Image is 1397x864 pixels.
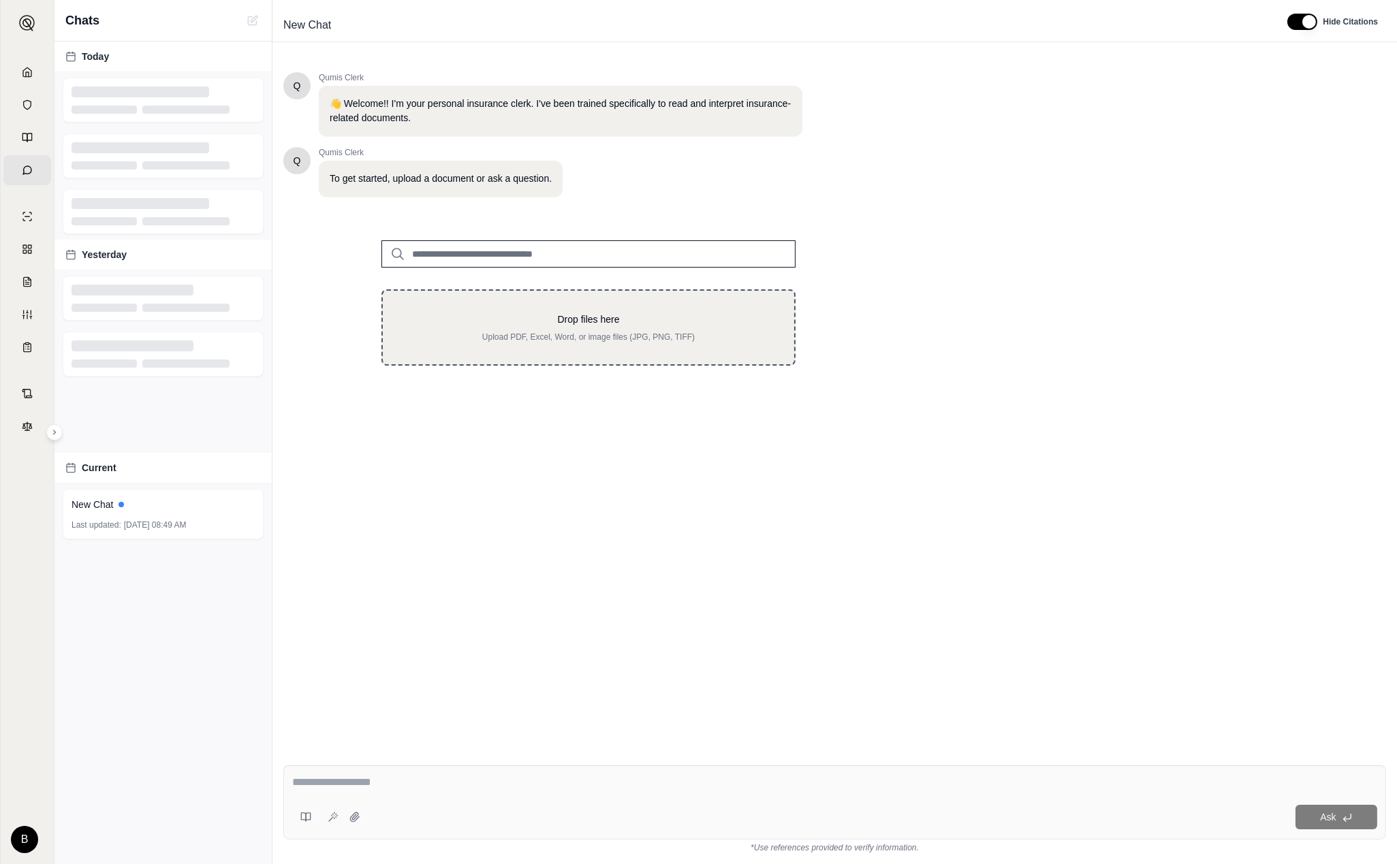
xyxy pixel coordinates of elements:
[124,519,187,530] span: [DATE] 08:49 AM
[3,379,51,409] a: Contract Analysis
[82,50,109,63] span: Today
[330,97,791,125] p: 👋 Welcome!! I'm your personal insurance clerk. I've been trained specifically to read and interpr...
[319,147,563,158] span: Qumis Clerk
[19,15,35,31] img: Expand sidebar
[3,123,51,153] a: Prompt Library
[3,300,51,330] a: Custom Report
[278,14,1271,36] div: Edit Title
[330,172,552,186] p: To get started, upload a document or ask a question.
[3,202,51,231] a: Single Policy
[294,154,301,167] span: Hello
[3,411,51,441] a: Legal Search Engine
[11,826,38,853] div: B
[72,519,121,530] span: Last updated:
[82,461,116,475] span: Current
[3,332,51,362] a: Coverage Table
[278,14,336,36] span: New Chat
[46,424,63,441] button: Expand sidebar
[294,79,301,93] span: Hello
[1323,16,1378,27] span: Hide Citations
[3,234,51,264] a: Policy Comparisons
[3,90,51,120] a: Documents Vault
[245,12,261,29] button: New Chat
[82,248,127,261] span: Yesterday
[319,72,802,83] span: Qumis Clerk
[65,11,99,30] span: Chats
[1296,805,1377,829] button: Ask
[72,498,113,511] span: New Chat
[1320,812,1336,822] span: Ask
[283,839,1386,853] div: *Use references provided to verify information.
[3,155,51,185] a: Chat
[3,57,51,87] a: Home
[405,313,772,326] p: Drop files here
[14,10,41,37] button: Expand sidebar
[3,267,51,297] a: Claim Coverage
[405,332,772,342] p: Upload PDF, Excel, Word, or image files (JPG, PNG, TIFF)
